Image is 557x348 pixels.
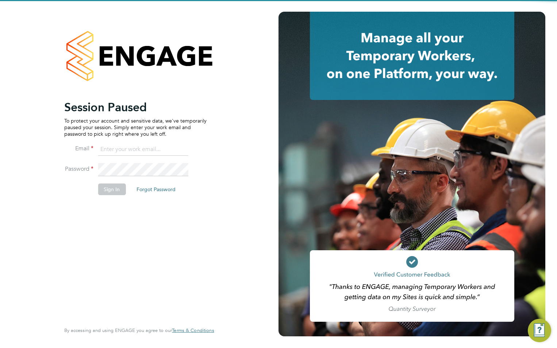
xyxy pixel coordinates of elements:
[131,183,181,195] button: Forgot Password
[172,328,214,333] a: Terms & Conditions
[64,100,207,115] h2: Session Paused
[64,145,93,152] label: Email
[528,319,551,342] button: Engage Resource Center
[98,143,188,156] input: Enter your work email...
[64,327,214,333] span: By accessing and using ENGAGE you agree to our
[64,117,207,138] p: To protect your account and sensitive data, we've temporarily paused your session. Simply enter y...
[64,165,93,173] label: Password
[98,183,126,195] button: Sign In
